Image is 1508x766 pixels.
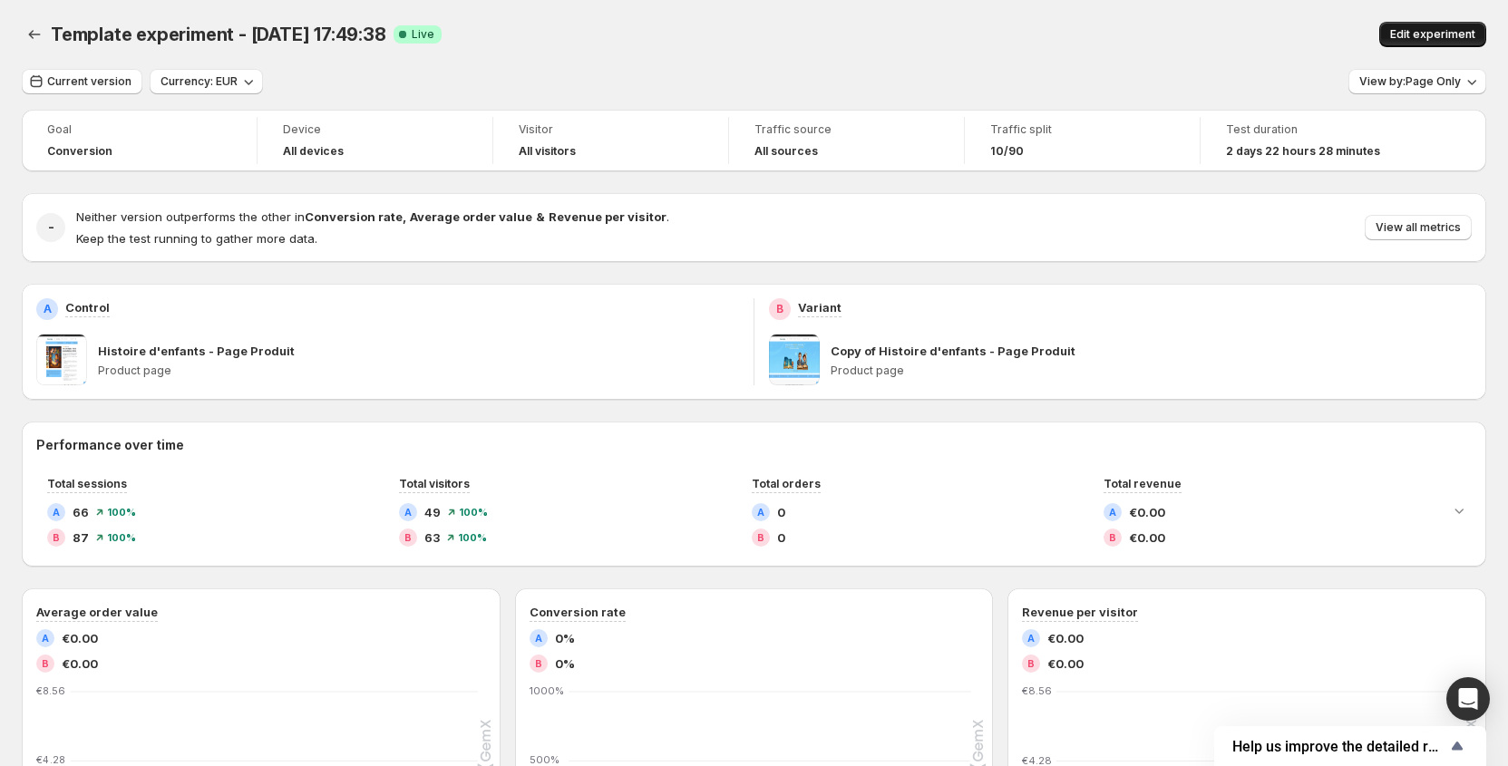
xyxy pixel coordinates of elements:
[1109,507,1116,518] h2: A
[47,144,112,159] span: Conversion
[754,144,818,159] h4: All sources
[283,121,467,160] a: DeviceAll devices
[1379,22,1486,47] button: Edit experiment
[754,122,939,137] span: Traffic source
[36,335,87,385] img: Histoire d'enfants - Page Produit
[530,603,626,621] h3: Conversion rate
[412,27,434,42] span: Live
[42,658,49,669] h2: B
[1104,477,1182,490] span: Total revenue
[51,24,386,45] span: Template experiment - [DATE] 17:49:38
[36,436,1472,454] h2: Performance over time
[283,122,467,137] span: Device
[36,684,65,697] text: €8.56
[535,633,542,644] h2: A
[48,218,54,237] h2: -
[53,532,60,543] h2: B
[44,302,52,316] h2: A
[757,532,764,543] h2: B
[150,69,263,94] button: Currency: EUR
[22,69,142,94] button: Current version
[1226,122,1411,137] span: Test duration
[1348,69,1486,94] button: View by:Page Only
[1047,629,1084,647] span: €0.00
[98,342,295,360] p: Histoire d'enfants - Page Produit
[1027,633,1035,644] h2: A
[1376,220,1461,235] span: View all metrics
[424,503,441,521] span: 49
[555,629,575,647] span: 0%
[47,477,127,490] span: Total sessions
[990,122,1174,137] span: Traffic split
[399,477,470,490] span: Total visitors
[798,298,842,316] p: Variant
[535,658,542,669] h2: B
[990,121,1174,160] a: Traffic split10/90
[305,209,403,224] strong: Conversion rate
[65,298,110,316] p: Control
[519,121,703,160] a: VisitorAll visitors
[1232,738,1446,755] span: Help us improve the detailed report for A/B campaigns
[424,528,440,547] span: 63
[458,532,487,543] span: 100 %
[283,144,344,159] h4: All devices
[76,209,669,224] span: Neither version outperforms the other in .
[107,532,136,543] span: 100 %
[777,503,785,521] span: 0
[98,364,739,378] p: Product page
[107,507,136,518] span: 100 %
[36,603,158,621] h3: Average order value
[1365,215,1472,240] button: View all metrics
[536,209,545,224] strong: &
[73,528,89,547] span: 87
[752,477,821,490] span: Total orders
[831,364,1472,378] p: Product page
[1047,654,1084,673] span: €0.00
[1232,735,1468,757] button: Show survey - Help us improve the detailed report for A/B campaigns
[1022,603,1138,621] h3: Revenue per visitor
[62,654,98,673] span: €0.00
[519,122,703,137] span: Visitor
[777,528,785,547] span: 0
[1390,27,1475,42] span: Edit experiment
[1226,144,1380,159] span: 2 days 22 hours 28 minutes
[776,302,783,316] h2: B
[990,144,1024,159] span: 10/90
[1446,498,1472,523] button: Expand chart
[1109,532,1116,543] h2: B
[831,342,1075,360] p: Copy of Histoire d'enfants - Page Produit
[404,532,412,543] h2: B
[73,503,89,521] span: 66
[769,335,820,385] img: Copy of Histoire d'enfants - Page Produit
[1022,684,1052,697] text: €8.56
[757,507,764,518] h2: A
[76,231,317,246] span: Keep the test running to gather more data.
[47,74,131,89] span: Current version
[1226,121,1411,160] a: Test duration2 days 22 hours 28 minutes
[404,507,412,518] h2: A
[53,507,60,518] h2: A
[161,74,238,89] span: Currency: EUR
[1129,528,1165,547] span: €0.00
[42,633,49,644] h2: A
[459,507,488,518] span: 100 %
[519,144,576,159] h4: All visitors
[47,122,231,137] span: Goal
[549,209,666,224] strong: Revenue per visitor
[530,684,564,697] text: 1000%
[555,654,575,673] span: 0%
[47,121,231,160] a: GoalConversion
[62,629,98,647] span: €0.00
[403,209,406,224] strong: ,
[22,22,47,47] button: Back
[1129,503,1165,521] span: €0.00
[754,121,939,160] a: Traffic sourceAll sources
[410,209,532,224] strong: Average order value
[1359,74,1461,89] span: View by: Page Only
[1027,658,1035,669] h2: B
[1446,677,1490,721] div: Open Intercom Messenger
